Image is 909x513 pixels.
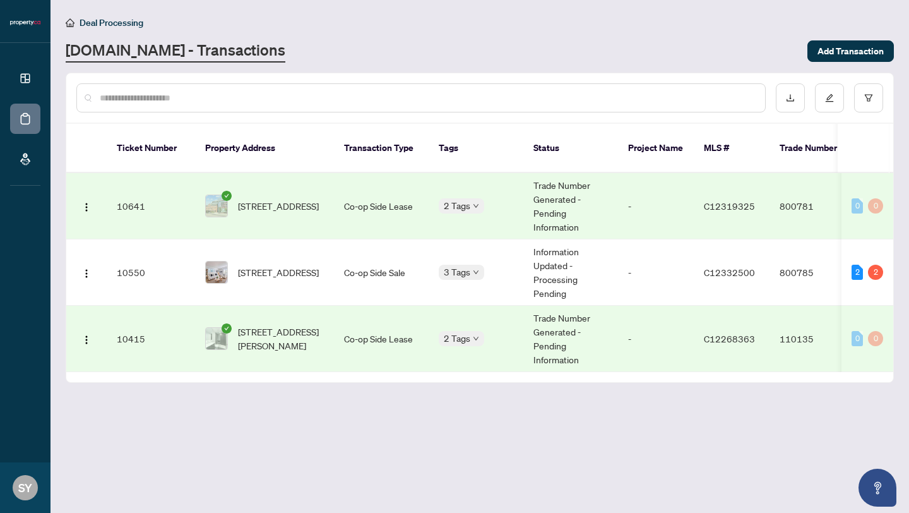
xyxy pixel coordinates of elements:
[473,203,479,209] span: down
[76,196,97,216] button: Logo
[238,199,319,213] span: [STREET_ADDRESS]
[523,239,618,306] td: Information Updated - Processing Pending
[444,198,470,213] span: 2 Tags
[222,191,232,201] span: check-circle
[815,83,844,112] button: edit
[852,331,863,346] div: 0
[523,124,618,173] th: Status
[769,173,858,239] td: 800781
[444,331,470,346] span: 2 Tags
[107,124,195,173] th: Ticket Number
[523,306,618,372] td: Trade Number Generated - Pending Information
[80,17,143,28] span: Deal Processing
[238,265,319,279] span: [STREET_ADDRESS]
[704,333,755,344] span: C12268363
[868,331,883,346] div: 0
[66,18,74,27] span: home
[769,239,858,306] td: 800785
[81,335,92,345] img: Logo
[81,202,92,212] img: Logo
[238,325,324,353] span: [STREET_ADDRESS][PERSON_NAME]
[473,335,479,342] span: down
[76,329,97,349] button: Logo
[776,83,805,112] button: download
[769,306,858,372] td: 110135
[852,265,863,280] div: 2
[858,469,896,507] button: Open asap
[523,173,618,239] td: Trade Number Generated - Pending Information
[195,124,334,173] th: Property Address
[222,323,232,334] span: check-circle
[868,198,883,214] div: 0
[206,195,227,217] img: thumbnail-img
[694,124,769,173] th: MLS #
[864,94,873,102] span: filter
[817,41,884,61] span: Add Transaction
[618,306,694,372] td: -
[76,262,97,282] button: Logo
[852,198,863,214] div: 0
[206,328,227,349] img: thumbnail-img
[807,40,894,62] button: Add Transaction
[334,173,429,239] td: Co-op Side Lease
[429,124,523,173] th: Tags
[618,124,694,173] th: Project Name
[786,94,795,102] span: download
[66,40,285,63] a: [DOMAIN_NAME] - Transactions
[107,239,195,306] td: 10550
[107,306,195,372] td: 10415
[769,124,858,173] th: Trade Number
[704,267,755,278] span: C12332500
[618,239,694,306] td: -
[206,262,227,283] img: thumbnail-img
[18,479,32,497] span: SY
[618,173,694,239] td: -
[854,83,883,112] button: filter
[81,269,92,279] img: Logo
[334,239,429,306] td: Co-op Side Sale
[10,19,40,27] img: logo
[107,173,195,239] td: 10641
[704,200,755,212] span: C12319325
[868,265,883,280] div: 2
[334,306,429,372] td: Co-op Side Lease
[825,94,834,102] span: edit
[334,124,429,173] th: Transaction Type
[473,269,479,275] span: down
[444,265,470,279] span: 3 Tags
